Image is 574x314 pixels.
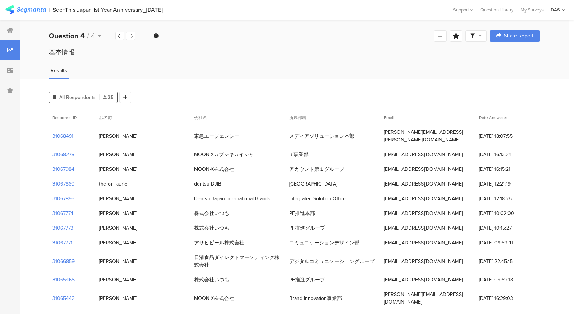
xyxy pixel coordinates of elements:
b: Question 4 [49,31,85,41]
div: [PERSON_NAME] [99,258,137,265]
section: 31065465 [52,276,75,283]
span: All Respondents [59,94,96,101]
div: メディアソリューション本部 [289,132,354,140]
div: [EMAIL_ADDRESS][DOMAIN_NAME] [384,195,463,202]
span: Results [51,67,67,74]
div: 株式会社いつも [194,224,229,232]
span: [DATE] 09:59:18 [479,276,536,283]
span: 4 [91,31,95,41]
div: | [49,6,50,14]
span: 所属部署 [289,114,306,121]
section: 31067856 [52,195,74,202]
span: [DATE] 16:29:03 [479,295,536,302]
div: [EMAIL_ADDRESS][DOMAIN_NAME] [384,276,463,283]
section: 31067860 [52,180,75,188]
div: [PERSON_NAME][EMAIL_ADDRESS][DOMAIN_NAME] [384,291,472,306]
div: 株式会社いつも [194,276,229,283]
div: [EMAIL_ADDRESS][DOMAIN_NAME] [384,210,463,217]
span: [DATE] 18:07:55 [479,132,536,140]
div: PF推進グループ [289,276,325,283]
div: SeenThis Japan 1st Year Anniversary_[DATE] [53,6,163,13]
div: MOON-X株式会社 [194,295,234,302]
div: PF推進グループ [289,224,325,232]
span: Date Answered [479,114,509,121]
section: 31065442 [52,295,75,302]
span: Email [384,114,394,121]
div: [PERSON_NAME][EMAIL_ADDRESS][PERSON_NAME][DOMAIN_NAME] [384,128,472,144]
div: Dentsu Japan International Brands [194,195,271,202]
section: 31067774 [52,210,74,217]
div: DAS [551,6,560,13]
div: [PERSON_NAME] [99,295,137,302]
div: [PERSON_NAME] [99,276,137,283]
span: [DATE] 22:45:15 [479,258,536,265]
a: Question Library [477,6,517,13]
div: [PERSON_NAME] [99,165,137,173]
div: BI事業部 [289,151,309,158]
a: My Surveys [517,6,547,13]
img: segmanta logo [5,5,46,14]
div: [EMAIL_ADDRESS][DOMAIN_NAME] [384,239,463,247]
div: [EMAIL_ADDRESS][DOMAIN_NAME] [384,258,463,265]
section: 31066859 [52,258,75,265]
section: 31067984 [52,165,74,173]
div: 東急エージェンシー [194,132,239,140]
span: 会社名 [194,114,207,121]
section: 31067773 [52,224,74,232]
span: [DATE] 10:15:27 [479,224,536,232]
div: MOON-Xカブシキカイシャ [194,151,254,158]
span: / [87,31,89,41]
div: [PERSON_NAME] [99,151,137,158]
div: [PERSON_NAME] [99,132,137,140]
div: [EMAIL_ADDRESS][DOMAIN_NAME] [384,151,463,158]
span: [DATE] 10:02:00 [479,210,536,217]
div: アカウント第１グループ [289,165,344,173]
div: 基本情報 [49,47,540,57]
div: デジタルコミュニケーショングループ [289,258,375,265]
span: 25 [103,94,114,101]
div: [GEOGRAPHIC_DATA] [289,180,337,188]
span: [DATE] 12:21:19 [479,180,536,188]
div: [PERSON_NAME] [99,239,137,247]
div: dentsu DJIB [194,180,221,188]
div: 株式会社いつも [194,210,229,217]
span: お名前 [99,114,112,121]
div: Support [453,4,473,15]
div: theron laurie [99,180,127,188]
span: [DATE] 16:15:21 [479,165,536,173]
span: Share Report [504,33,533,38]
section: 31067771 [52,239,72,247]
div: [EMAIL_ADDRESS][DOMAIN_NAME] [384,165,463,173]
div: [PERSON_NAME] [99,224,137,232]
div: [PERSON_NAME] [99,195,137,202]
div: [PERSON_NAME] [99,210,137,217]
span: [DATE] 12:18:26 [479,195,536,202]
div: アサヒビール株式会社 [194,239,244,247]
div: Brand Innovation事業部 [289,295,342,302]
div: [EMAIL_ADDRESS][DOMAIN_NAME] [384,180,463,188]
span: Response ID [52,114,77,121]
div: MOON-X株式会社 [194,165,234,173]
div: Integrated Solution Office [289,195,346,202]
div: 日清食品ダイレクトマーケティング株式会社 [194,254,282,269]
section: 31068491 [52,132,74,140]
div: [EMAIL_ADDRESS][DOMAIN_NAME] [384,224,463,232]
div: PF推進本部 [289,210,315,217]
span: [DATE] 16:13:24 [479,151,536,158]
span: [DATE] 09:59:41 [479,239,536,247]
div: コミュニケーションデザイン部 [289,239,359,247]
section: 31068278 [52,151,74,158]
